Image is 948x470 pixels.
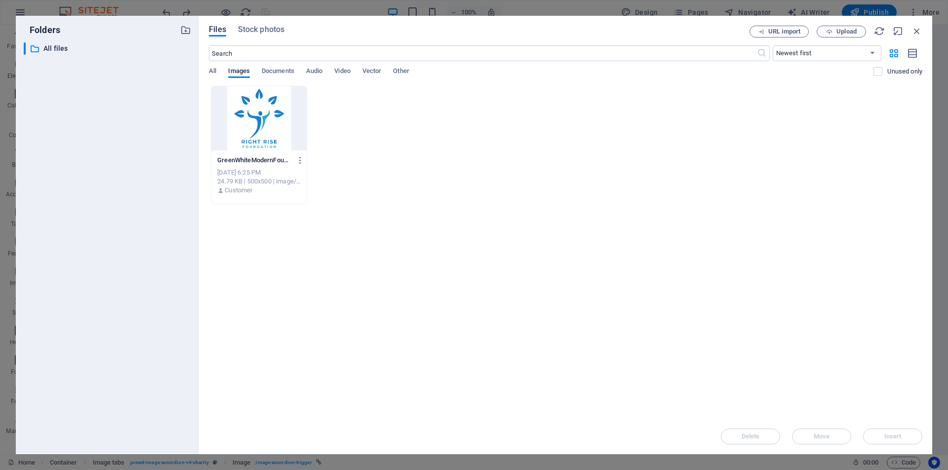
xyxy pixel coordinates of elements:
span: All [209,65,216,79]
span: Other [393,65,409,79]
div: ​ [24,42,26,55]
p: All files [43,43,173,54]
p: Folders [24,24,60,36]
p: GreenWhiteModernFoundationLogo-73DiNn6WnZLD7RxRnYLJdA.png [217,156,291,165]
span: Paste clipboard [246,422,300,435]
span: Files [209,24,226,36]
span: Documents [262,65,294,79]
button: URL import [750,26,809,37]
span: Vector [362,65,382,79]
input: Search [209,45,756,61]
i: Create new folder [180,25,191,36]
span: URL import [768,29,800,35]
div: [DATE] 6:25 PM [217,168,301,177]
span: Upload [836,29,857,35]
span: Images [228,65,250,79]
i: Close [911,26,922,36]
span: Stock photos [238,24,284,36]
p: Customer [225,186,252,195]
button: Upload [817,26,866,37]
div: 24.79 KB | 500x500 | image/png [217,177,301,186]
i: Minimize [893,26,904,36]
p: Displays only files that are not in use on the website. Files added during this session can still... [887,67,922,76]
span: Audio [306,65,322,79]
span: Add elements [193,422,242,435]
i: Reload [874,26,885,36]
span: Video [334,65,350,79]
